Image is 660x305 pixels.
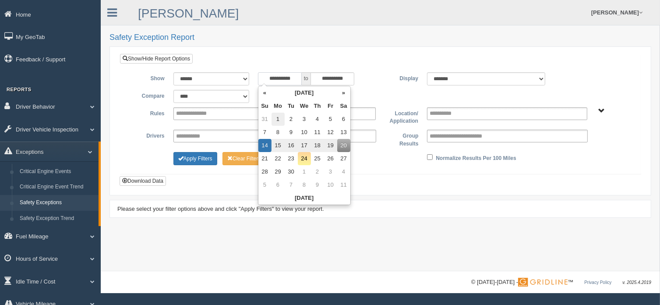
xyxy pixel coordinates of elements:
[285,139,298,152] td: 16
[258,86,272,99] th: «
[584,280,611,285] a: Privacy Policy
[381,130,423,148] label: Group Results
[285,178,298,192] td: 7
[337,178,350,192] td: 11
[298,165,311,178] td: 1
[127,130,169,140] label: Drivers
[16,164,99,180] a: Critical Engine Events
[173,152,217,165] button: Change Filter Options
[298,126,311,139] td: 10
[138,7,239,20] a: [PERSON_NAME]
[380,107,423,125] label: Location/ Application
[311,113,324,126] td: 4
[324,178,337,192] td: 10
[272,139,285,152] td: 15
[258,178,272,192] td: 5
[272,152,285,165] td: 22
[311,165,324,178] td: 2
[285,113,298,126] td: 2
[623,280,651,285] span: v. 2025.4.2019
[311,126,324,139] td: 11
[285,99,298,113] th: Tu
[337,139,350,152] td: 20
[298,152,311,165] td: 24
[337,99,350,113] th: Sa
[298,113,311,126] td: 3
[337,126,350,139] td: 13
[380,72,423,83] label: Display
[258,192,350,205] th: [DATE]
[324,99,337,113] th: Fr
[127,107,169,118] label: Rules
[120,176,166,186] button: Download Data
[324,152,337,165] td: 26
[127,90,169,100] label: Compare
[272,113,285,126] td: 1
[16,195,99,211] a: Safety Exceptions
[337,165,350,178] td: 4
[324,139,337,152] td: 19
[311,139,324,152] td: 18
[311,152,324,165] td: 25
[258,152,272,165] td: 21
[324,113,337,126] td: 5
[272,165,285,178] td: 29
[109,33,651,42] h2: Safety Exception Report
[324,126,337,139] td: 12
[117,206,324,212] span: Please select your filter options above and click "Apply Filters" to view your report.
[127,72,169,83] label: Show
[285,126,298,139] td: 9
[298,99,311,113] th: We
[471,278,651,287] div: © [DATE]-[DATE] - ™
[337,86,350,99] th: »
[518,278,568,287] img: Gridline
[222,152,266,165] button: Change Filter Options
[337,152,350,165] td: 27
[258,99,272,113] th: Su
[258,139,272,152] td: 14
[298,178,311,192] td: 8
[120,54,193,64] a: Show/Hide Report Options
[436,152,516,163] label: Normalize Results Per 100 Miles
[272,126,285,139] td: 8
[285,165,298,178] td: 30
[272,99,285,113] th: Mo
[311,178,324,192] td: 9
[285,152,298,165] td: 23
[258,126,272,139] td: 7
[272,86,337,99] th: [DATE]
[272,178,285,192] td: 6
[302,72,311,85] span: to
[16,211,99,227] a: Safety Exception Trend
[311,99,324,113] th: Th
[337,113,350,126] td: 6
[258,113,272,126] td: 31
[16,179,99,195] a: Critical Engine Event Trend
[324,165,337,178] td: 3
[258,165,272,178] td: 28
[298,139,311,152] td: 17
